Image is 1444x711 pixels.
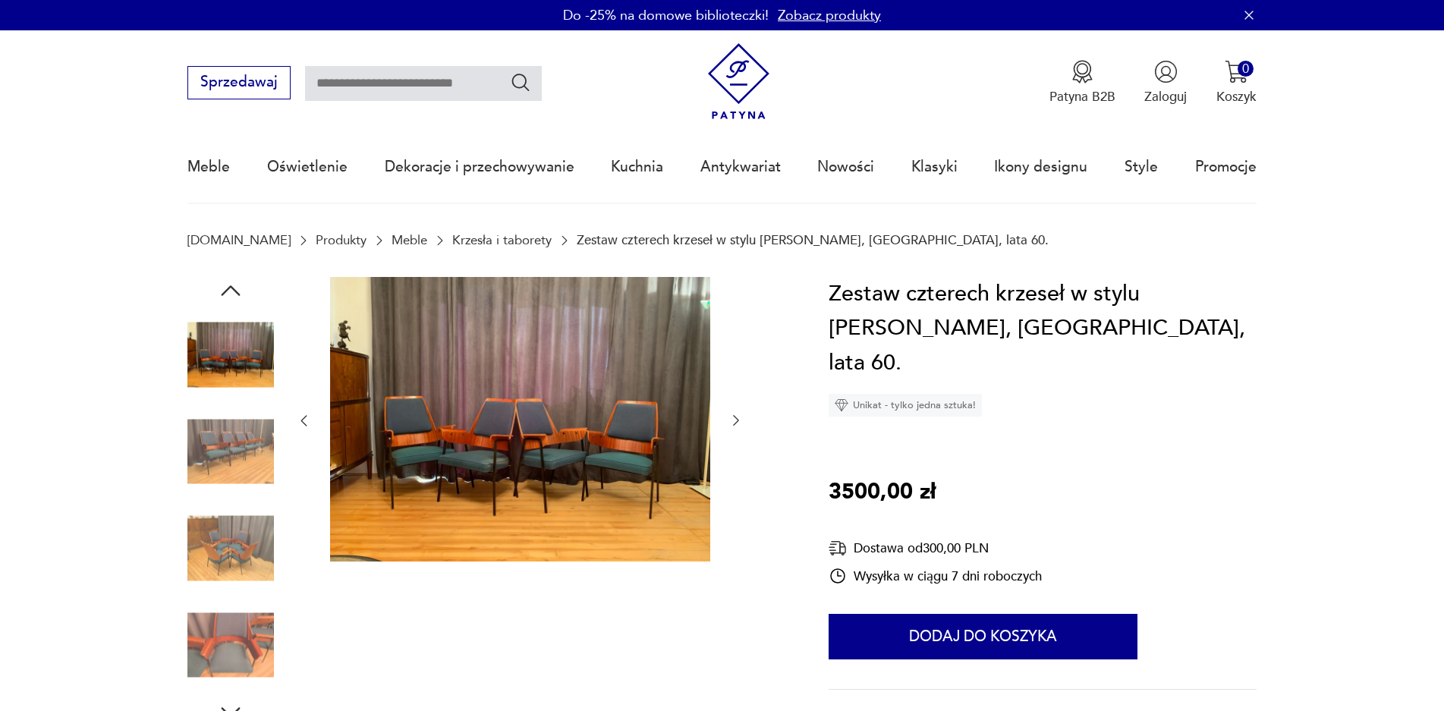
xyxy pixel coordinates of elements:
a: Klasyki [911,132,958,202]
img: Zdjęcie produktu Zestaw czterech krzeseł w stylu Hanno Von Gustedta, Austria, lata 60. [187,505,274,592]
button: Sprzedawaj [187,66,290,99]
img: Zdjęcie produktu Zestaw czterech krzeseł w stylu Hanno Von Gustedta, Austria, lata 60. [187,602,274,688]
a: Zobacz produkty [778,6,881,25]
a: Krzesła i taborety [452,233,552,247]
img: Ikona koszyka [1225,60,1248,83]
img: Zdjęcie produktu Zestaw czterech krzeseł w stylu Hanno Von Gustedta, Austria, lata 60. [187,408,274,495]
a: [DOMAIN_NAME] [187,233,291,247]
a: Ikony designu [994,132,1087,202]
p: Koszyk [1216,88,1257,105]
a: Ikona medaluPatyna B2B [1049,60,1115,105]
a: Antykwariat [700,132,781,202]
a: Promocje [1195,132,1257,202]
p: 3500,00 zł [829,475,936,510]
img: Ikona medalu [1071,60,1094,83]
div: Wysyłka w ciągu 7 dni roboczych [829,567,1042,585]
img: Patyna - sklep z meblami i dekoracjami vintage [700,43,777,120]
button: Szukaj [510,71,532,93]
a: Produkty [316,233,367,247]
button: 0Koszyk [1216,60,1257,105]
a: Meble [392,233,427,247]
img: Ikona dostawy [829,539,847,558]
img: Ikona diamentu [835,398,848,412]
div: Dostawa od 300,00 PLN [829,539,1042,558]
p: Patyna B2B [1049,88,1115,105]
button: Dodaj do koszyka [829,614,1137,659]
img: Zdjęcie produktu Zestaw czterech krzeseł w stylu Hanno Von Gustedta, Austria, lata 60. [187,312,274,398]
a: Oświetlenie [267,132,348,202]
a: Meble [187,132,230,202]
button: Patyna B2B [1049,60,1115,105]
button: Zaloguj [1144,60,1187,105]
a: Dekoracje i przechowywanie [385,132,574,202]
a: Nowości [817,132,874,202]
div: 0 [1238,61,1254,77]
p: Zestaw czterech krzeseł w stylu [PERSON_NAME], [GEOGRAPHIC_DATA], lata 60. [577,233,1049,247]
a: Style [1125,132,1158,202]
h1: Zestaw czterech krzeseł w stylu [PERSON_NAME], [GEOGRAPHIC_DATA], lata 60. [829,277,1256,381]
p: Zaloguj [1144,88,1187,105]
div: Unikat - tylko jedna sztuka! [829,394,982,417]
img: Zdjęcie produktu Zestaw czterech krzeseł w stylu Hanno Von Gustedta, Austria, lata 60. [330,277,710,562]
p: Do -25% na domowe biblioteczki! [563,6,769,25]
a: Kuchnia [611,132,663,202]
a: Sprzedawaj [187,77,290,90]
img: Ikonka użytkownika [1154,60,1178,83]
